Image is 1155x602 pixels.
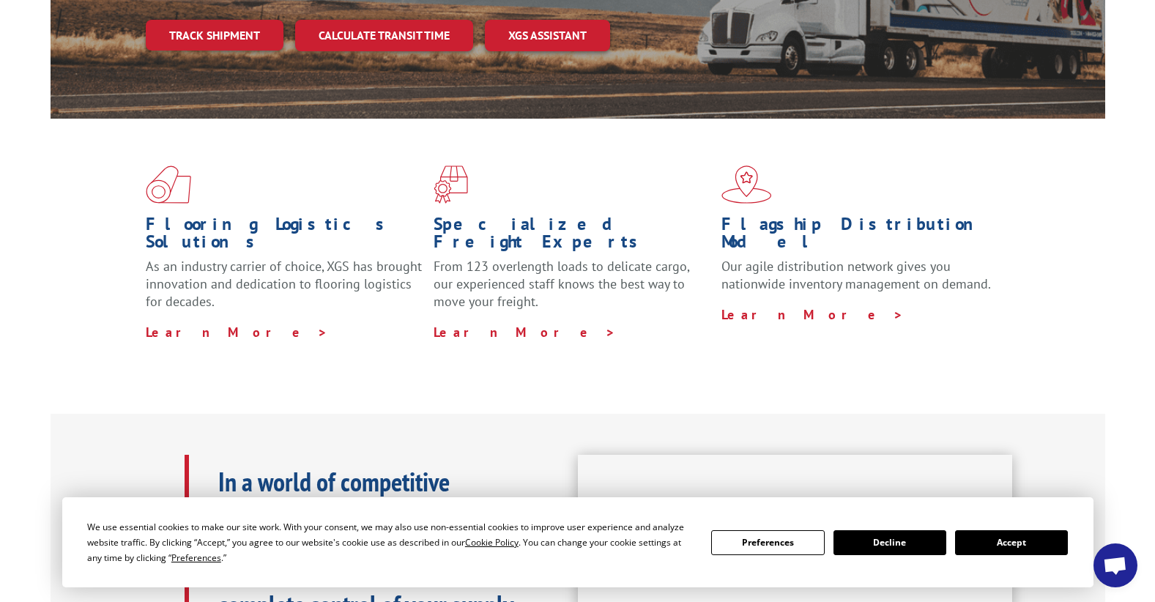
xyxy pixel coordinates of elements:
[171,551,221,564] span: Preferences
[87,519,694,565] div: We use essential cookies to make our site work. With your consent, we may also use non-essential ...
[465,536,519,549] span: Cookie Policy
[721,166,772,204] img: xgs-icon-flagship-distribution-model-red
[434,258,710,323] p: From 123 overlength loads to delicate cargo, our experienced staff knows the best way to move you...
[62,497,1093,587] div: Cookie Consent Prompt
[721,258,991,292] span: Our agile distribution network gives you nationwide inventory management on demand.
[146,20,283,51] a: Track shipment
[955,530,1068,555] button: Accept
[721,215,998,258] h1: Flagship Distribution Model
[434,324,616,341] a: Learn More >
[146,215,423,258] h1: Flooring Logistics Solutions
[833,530,946,555] button: Decline
[711,530,824,555] button: Preferences
[434,215,710,258] h1: Specialized Freight Experts
[146,166,191,204] img: xgs-icon-total-supply-chain-intelligence-red
[1093,543,1137,587] a: Open chat
[146,324,328,341] a: Learn More >
[295,20,473,51] a: Calculate transit time
[146,258,422,310] span: As an industry carrier of choice, XGS has brought innovation and dedication to flooring logistics...
[434,166,468,204] img: xgs-icon-focused-on-flooring-red
[721,306,904,323] a: Learn More >
[485,20,610,51] a: XGS ASSISTANT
